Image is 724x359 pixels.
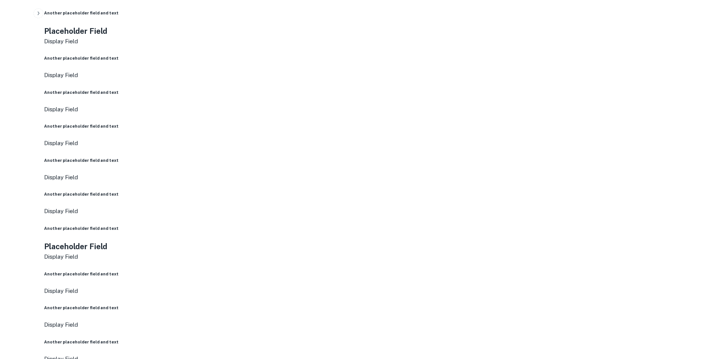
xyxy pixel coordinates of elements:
[44,89,718,95] h6: Another placeholder field and text
[44,271,718,277] h6: Another placeholder field and text
[44,241,718,252] h5: Placeholder Field
[44,55,718,61] h6: Another placeholder field and text
[44,207,718,216] p: Display Field
[44,191,718,197] h6: Another placeholder field and text
[44,252,718,261] p: Display Field
[44,173,718,182] p: Display Field
[44,320,718,329] p: Display Field
[44,225,718,231] h6: Another placeholder field and text
[686,274,724,310] iframe: Chat Widget
[44,139,718,148] p: Display Field
[44,157,718,163] h6: Another placeholder field and text
[44,339,718,345] h6: Another placeholder field and text
[44,105,718,114] p: Display Field
[44,286,718,296] p: Display Field
[44,305,718,311] h6: Another placeholder field and text
[44,123,718,129] h6: Another placeholder field and text
[44,10,718,16] h6: Another placeholder field and text
[44,25,718,37] h5: Placeholder Field
[44,37,718,46] p: Display Field
[44,71,718,80] p: Display Field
